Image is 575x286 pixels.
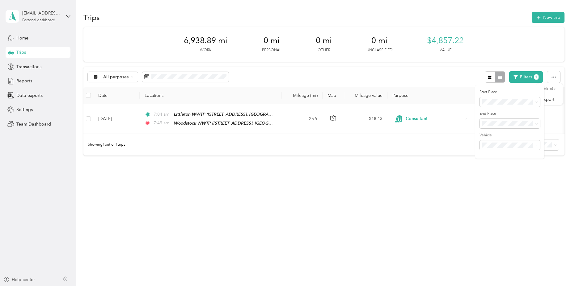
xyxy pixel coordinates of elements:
th: Date [93,87,140,104]
th: Map [323,87,344,104]
span: Home [16,35,28,41]
span: Woodstock WWTP ([STREET_ADDRESS], [GEOGRAPHIC_DATA], [US_STATE]) [174,121,323,126]
button: Help center [3,276,35,283]
label: End Place [480,111,540,117]
span: 0 mi [316,36,332,46]
span: 1 [534,74,539,80]
iframe: Everlance-gr Chat Button Frame [540,251,575,286]
button: New trip [532,12,564,23]
span: All purposes [103,75,129,79]
span: Trips [16,49,26,56]
p: Other [318,48,330,53]
span: Export [541,97,554,102]
p: Personal [262,48,281,53]
p: Value [440,48,451,53]
h1: Trips [83,14,100,21]
label: Vehicle [480,133,540,138]
td: 25.9 [282,104,323,134]
th: Mileage (mi) [282,87,323,104]
span: 0 mi [371,36,387,46]
span: Select all [541,86,558,91]
span: $4,857.22 [427,36,464,46]
button: Filters1 [509,71,543,83]
span: Team Dashboard [16,121,51,127]
th: Mileage value [344,87,387,104]
div: [EMAIL_ADDRESS][DOMAIN_NAME] [22,10,61,16]
span: 7:49 am [154,120,171,126]
label: Start Place [480,89,540,95]
span: 6,938.89 mi [184,36,227,46]
td: Jul 2025 [517,104,573,134]
span: 7:04 am [154,111,171,118]
div: Personal dashboard [22,19,55,22]
span: Littleton WWTP ([STREET_ADDRESS], [GEOGRAPHIC_DATA], [US_STATE]) [174,112,318,117]
td: [DATE] [93,104,140,134]
th: Track Method [474,87,517,104]
span: Data exports [16,92,43,99]
p: Unclassified [366,48,392,53]
span: Consultant [406,115,462,122]
th: Locations [140,87,282,104]
span: Reports [16,78,32,84]
span: Showing 1 out of 1 trips [83,142,125,147]
th: Purpose [387,87,474,104]
span: Settings [16,106,33,113]
p: Work [200,48,211,53]
span: Transactions [16,64,41,70]
span: 0 mi [264,36,280,46]
td: $18.13 [344,104,387,134]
